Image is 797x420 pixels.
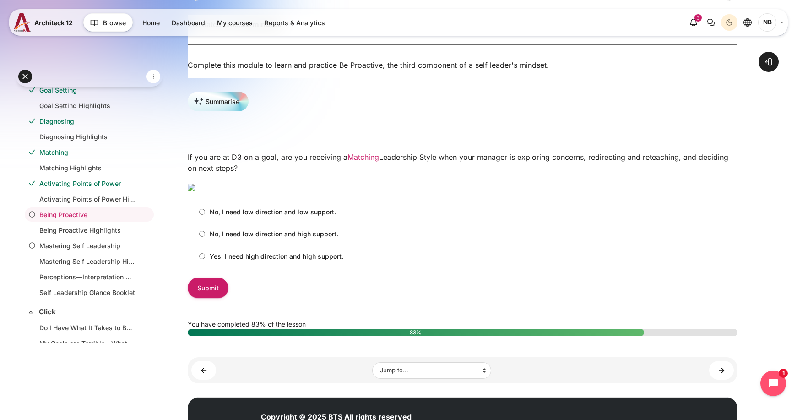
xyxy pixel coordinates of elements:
[39,307,138,317] a: Click
[188,184,195,191] img: image%20%281%29.png
[199,231,205,237] input: No, I need low direction and high support.
[39,179,136,188] a: Activating Points of Power
[166,15,211,30] a: Dashboard
[188,319,737,336] div: You have completed 83% of the lesson
[14,13,31,32] img: A12
[39,163,136,173] a: Matching Highlights
[191,361,216,380] a: ◄ Activating Points of Power Highlights
[26,307,35,316] span: Collapse
[188,152,737,174] p: If you are at D3 on a goal, are you receiving a Leadership Style when your manager is exploring c...
[210,251,343,261] p: Yes, I need high direction and high support.
[103,18,126,27] span: Browse
[188,60,737,71] div: Complete this module to learn and practice Be Proactive, the third component of a self leader's m...
[703,14,719,31] button: There are 0 unread conversations
[347,153,379,162] a: Matching
[39,194,136,204] a: Activating Points of Power Highlights
[39,272,136,282] a: Perceptions—Interpretation Guide (Deep Dive)
[83,13,133,32] button: Browse
[137,15,165,30] a: Home
[39,132,136,142] a: Diagnosing Highlights
[739,14,756,31] button: Languages
[14,13,76,32] a: A12 A12 Architeck 12
[39,101,136,110] a: Goal Setting Highlights
[188,278,228,298] input: Submit
[39,288,136,297] a: Self Leadership Glance Booklet
[758,13,776,32] span: Napat Buthsuwan
[39,85,136,95] a: Goal Setting
[758,13,783,32] a: User menu
[39,338,136,348] a: My Goals are Terrible—What Do I Do?
[721,14,737,31] button: Light Mode Dark Mode
[39,225,136,235] a: Being Proactive Highlights
[210,229,338,239] p: No, I need low direction and high support.
[39,116,136,126] a: Diagnosing
[39,323,136,333] a: Do I Have What It Takes to Be a Self Leader?
[722,16,736,29] div: Dark Mode
[39,241,136,251] a: Mastering Self Leadership
[210,207,336,217] p: No, I need low direction and low support.
[39,147,136,157] a: Matching
[188,92,249,111] button: Summarise
[709,361,734,380] a: Being Proactive Highlights ►
[39,256,136,266] a: Mastering Self Leadership Highlights
[199,253,205,259] input: Yes, I need high direction and high support.
[188,329,644,336] div: 83%
[39,210,136,219] a: Being Proactive
[34,18,73,27] span: Architeck 12
[694,14,702,22] div: 3
[211,15,258,30] a: My courses
[259,15,331,30] a: Reports & Analytics
[199,209,205,215] input: No, I need low direction and low support.
[685,14,702,31] div: Show notification window with 3 new notifications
